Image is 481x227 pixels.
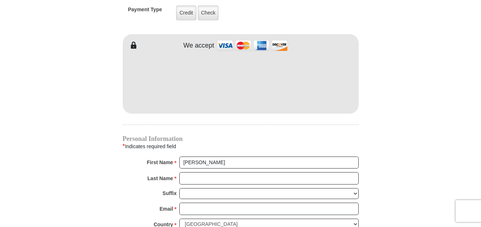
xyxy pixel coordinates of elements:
h4: Personal Information [123,136,359,142]
label: Check [198,5,219,20]
img: credit cards accepted [216,38,289,53]
strong: Email [160,204,173,214]
label: Credit [176,5,196,20]
h5: Payment Type [128,7,162,16]
div: Indicates required field [123,142,359,151]
strong: Suffix [163,188,177,198]
strong: Last Name [147,173,173,183]
strong: First Name [147,157,173,167]
h4: We accept [183,42,214,50]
